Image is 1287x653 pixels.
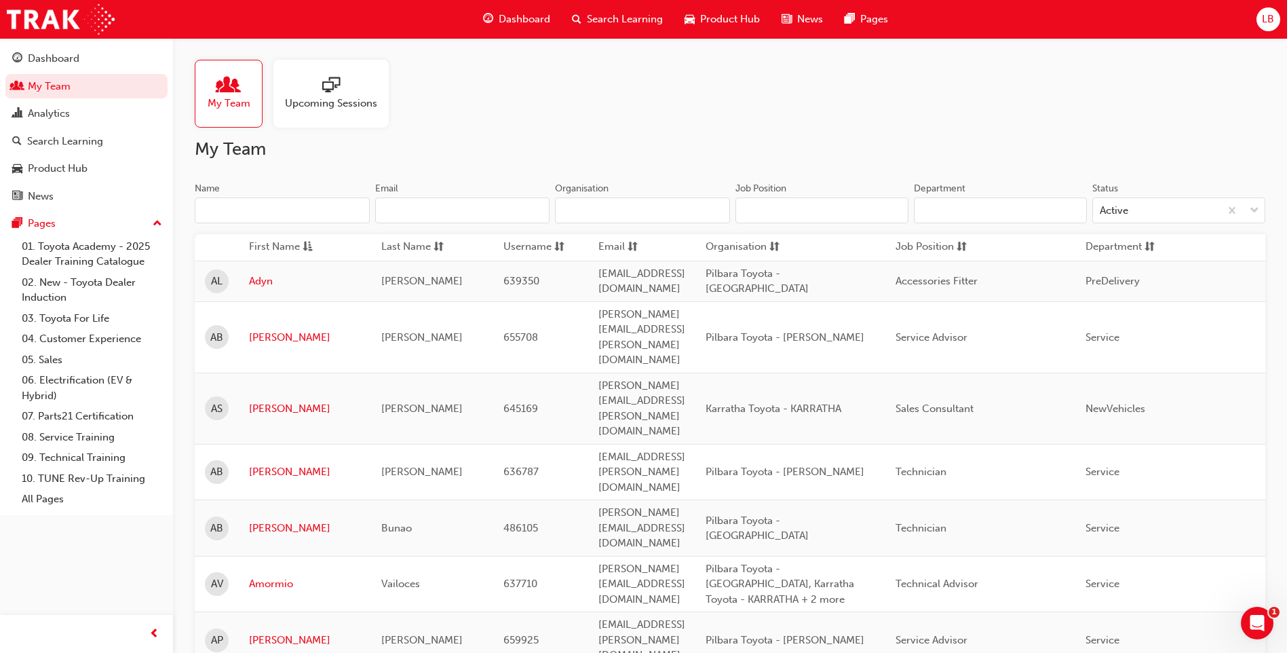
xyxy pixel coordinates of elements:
span: [PERSON_NAME][EMAIL_ADDRESS][DOMAIN_NAME] [598,563,685,605]
a: 08. Service Training [16,427,168,448]
a: Amormio [249,576,361,592]
span: Service Advisor [896,634,967,646]
span: Email [598,239,625,256]
a: 09. Technical Training [16,447,168,468]
input: Email [375,198,550,223]
a: guage-iconDashboard [472,5,561,33]
span: car-icon [12,163,22,175]
span: LB [1262,12,1274,27]
span: First Name [249,239,300,256]
button: Job Positionsorting-icon [896,239,970,256]
div: Name [195,182,220,195]
div: Pages [28,216,56,231]
span: Pilbara Toyota - [GEOGRAPHIC_DATA], Karratha Toyota - KARRATHA + 2 more [706,563,854,605]
a: [PERSON_NAME] [249,401,361,417]
span: Bunao [381,522,412,534]
span: sessionType_ONLINE_URL-icon [322,77,340,96]
a: 01. Toyota Academy - 2025 Dealer Training Catalogue [16,236,168,272]
a: 10. TUNE Rev-Up Training [16,468,168,489]
span: Organisation [706,239,767,256]
span: Dashboard [499,12,550,27]
span: Service [1086,578,1119,590]
input: Organisation [555,198,730,223]
a: 02. New - Toyota Dealer Induction [16,272,168,308]
button: Departmentsorting-icon [1086,239,1160,256]
button: Usernamesorting-icon [503,239,578,256]
span: [PERSON_NAME][EMAIL_ADDRESS][PERSON_NAME][DOMAIN_NAME] [598,379,685,438]
a: Adyn [249,274,361,289]
span: guage-icon [483,11,493,28]
span: AB [210,521,223,536]
a: 06. Electrification (EV & Hybrid) [16,370,168,406]
input: Name [195,198,370,223]
a: All Pages [16,489,168,510]
button: DashboardMy TeamAnalyticsSearch LearningProduct HubNews [5,43,168,211]
span: 637710 [503,578,537,590]
span: 1 [1269,607,1280,618]
a: Dashboard [5,46,168,71]
a: Analytics [5,101,168,126]
a: [PERSON_NAME] [249,521,361,536]
span: Search Learning [587,12,663,27]
a: Product Hub [5,156,168,181]
div: Product Hub [28,161,88,176]
span: Job Position [896,239,954,256]
span: Service [1086,634,1119,646]
div: Job Position [735,182,786,195]
span: Pilbara Toyota - [PERSON_NAME] [706,331,864,343]
span: Technician [896,522,946,534]
span: Technical Advisor [896,578,978,590]
span: down-icon [1250,202,1259,220]
span: News [797,12,823,27]
span: Vailoces [381,578,420,590]
span: [PERSON_NAME] [381,331,463,343]
h2: My Team [195,138,1265,160]
span: AB [210,464,223,480]
a: pages-iconPages [834,5,899,33]
span: up-icon [153,215,162,233]
span: My Team [208,96,250,111]
span: Pilbara Toyota - [GEOGRAPHIC_DATA] [706,515,809,542]
span: Product Hub [700,12,760,27]
span: Pages [860,12,888,27]
span: sorting-icon [628,239,638,256]
div: Email [375,182,398,195]
a: search-iconSearch Learning [561,5,674,33]
div: Analytics [28,106,70,122]
span: sorting-icon [1145,239,1155,256]
span: Accessories Fitter [896,275,978,287]
a: My Team [5,74,168,99]
span: AL [211,274,223,289]
iframe: Intercom live chat [1241,607,1273,639]
span: Last Name [381,239,431,256]
span: 655708 [503,331,538,343]
span: Service [1086,466,1119,478]
span: [EMAIL_ADDRESS][DOMAIN_NAME] [598,267,685,295]
span: asc-icon [303,239,313,256]
span: pages-icon [12,218,22,230]
span: AV [211,576,223,592]
span: Technician [896,466,946,478]
button: Organisationsorting-icon [706,239,780,256]
span: 636787 [503,466,539,478]
button: LB [1256,7,1280,31]
span: [PERSON_NAME][EMAIL_ADDRESS][PERSON_NAME][DOMAIN_NAME] [598,308,685,367]
span: Karratha Toyota - KARRATHA [706,403,841,415]
span: guage-icon [12,53,22,65]
button: Emailsorting-icon [598,239,673,256]
span: people-icon [12,81,22,93]
span: Service Advisor [896,331,967,343]
input: Department [914,198,1087,223]
div: Department [914,182,965,195]
a: [PERSON_NAME] [249,633,361,648]
span: Upcoming Sessions [285,96,377,111]
div: Search Learning [27,134,103,149]
div: Status [1092,182,1118,195]
span: search-icon [12,136,22,148]
img: Trak [7,4,115,35]
a: My Team [195,60,273,128]
span: PreDelivery [1086,275,1140,287]
span: Service [1086,331,1119,343]
div: Active [1100,203,1128,219]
